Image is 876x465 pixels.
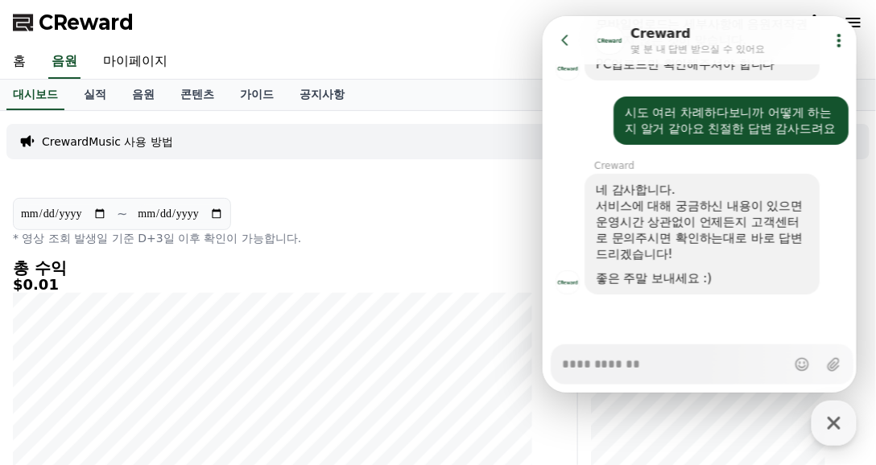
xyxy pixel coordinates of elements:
a: 공지사항 [287,80,357,110]
a: 실적 [71,80,119,110]
h4: 총 수익 [13,259,532,277]
span: CReward [39,10,134,35]
p: * 영상 조회 발생일 기준 D+3일 이후 확인이 가능합니다. [13,230,532,246]
iframe: Channel chat [543,16,857,393]
h5: $0.01 [13,277,532,293]
a: CrewardMusic 사용 방법 [42,134,173,150]
a: 대시보드 [6,80,64,110]
a: CReward [13,10,134,35]
a: 가이드 [227,80,287,110]
a: 음원 [48,45,81,79]
p: ~ [117,204,127,224]
a: 콘텐츠 [167,80,227,110]
a: 마이페이지 [90,45,180,79]
a: 음원 [119,80,167,110]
